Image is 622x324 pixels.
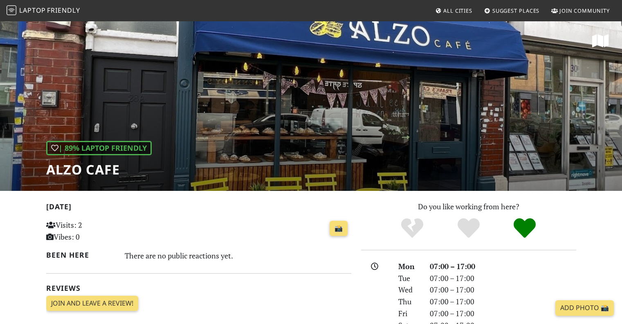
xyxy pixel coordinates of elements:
[361,201,576,213] p: Do you like working from here?
[425,284,581,296] div: 07:00 – 17:00
[425,272,581,284] div: 07:00 – 17:00
[492,7,540,14] span: Suggest Places
[425,308,581,319] div: 07:00 – 17:00
[393,296,424,308] div: Thu
[425,261,581,272] div: 07:00 – 17:00
[393,272,424,284] div: Tue
[432,3,476,18] a: All Cities
[393,261,424,272] div: Mon
[443,7,472,14] span: All Cities
[555,300,614,316] a: Add Photo 📸
[548,3,613,18] a: Join Community
[47,6,80,15] span: Friendly
[496,217,553,240] div: Definitely!
[393,308,424,319] div: Fri
[46,141,152,155] div: | 89% Laptop Friendly
[125,249,351,262] div: There are no public reactions yet.
[330,221,348,236] a: 📸
[393,284,424,296] div: Wed
[440,217,497,240] div: Yes
[425,296,581,308] div: 07:00 – 17:00
[46,219,141,243] p: Visits: 2 Vibes: 0
[481,3,543,18] a: Suggest Places
[559,7,610,14] span: Join Community
[384,217,440,240] div: No
[46,202,351,214] h2: [DATE]
[19,6,46,15] span: Laptop
[46,162,152,177] h1: Alzo cafe
[46,251,115,259] h2: Been here
[7,4,80,18] a: LaptopFriendly LaptopFriendly
[46,296,138,311] a: Join and leave a review!
[7,5,16,15] img: LaptopFriendly
[46,284,351,292] h2: Reviews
